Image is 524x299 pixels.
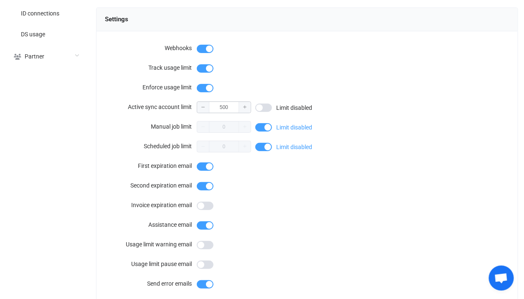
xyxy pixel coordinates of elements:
label: Manual job limit [105,118,197,135]
label: Invoice expiration email [105,197,197,213]
label: First expiration email [105,157,197,174]
a: Open chat [489,266,514,291]
span: Partner [25,53,44,60]
span: DS usage [21,31,45,38]
label: Usage limit warning email [105,236,197,253]
label: Enforce usage limit [105,79,197,96]
span: Limit disabled [276,124,312,130]
span: Limit disabled [276,105,312,111]
label: Send error emails [105,275,197,292]
label: Webhooks [105,40,197,56]
span: ID connections [21,10,59,17]
a: ID connections [4,3,88,23]
label: Scheduled job limit [105,138,197,155]
label: Active sync account limit [105,99,197,115]
label: Second expiration email [105,177,197,194]
label: Usage limit pause email [105,256,197,272]
a: DS usage [4,23,88,44]
label: Assistance email [105,216,197,233]
label: Track usage limit [105,59,197,76]
span: Limit disabled [276,144,312,150]
span: Settings [105,13,128,25]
